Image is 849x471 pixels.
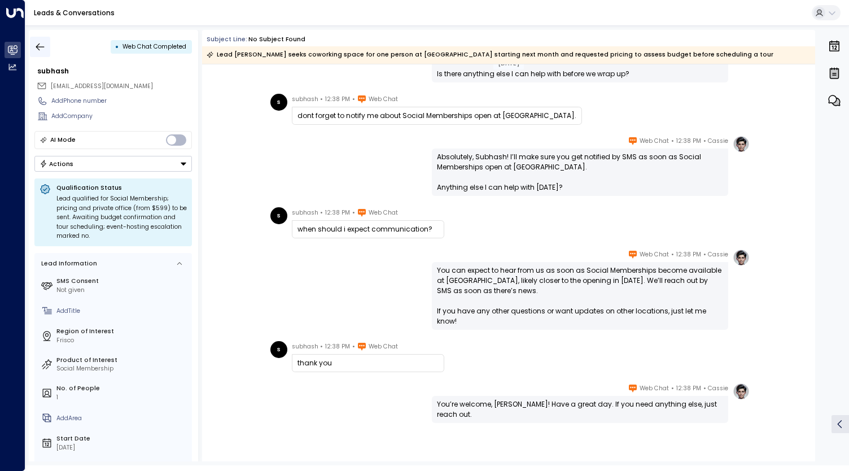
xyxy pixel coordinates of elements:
[493,58,524,69] div: [DATE]
[676,249,701,260] span: 12:38 PM
[437,399,723,420] div: You’re welcome, [PERSON_NAME]! Have a great day. If you need anything else, just reach out.
[369,207,398,219] span: Web Chat
[56,356,189,365] label: Product of Interest
[56,194,187,241] div: Lead qualified for Social Membership; pricing and private office (from $599) to be sent. Awaiting...
[437,265,723,326] div: You can expect to hear from us as soon as Social Memberships become available at [GEOGRAPHIC_DATA...
[708,249,728,260] span: Cassie
[733,249,750,266] img: profile-logo.png
[437,152,723,193] div: Absolutely, Subhash! I’ll make sure you get notified by SMS as soon as Social Memberships open at...
[325,94,350,105] span: 12:38 PM
[733,136,750,152] img: profile-logo.png
[51,112,192,121] div: AddCompany
[320,94,323,105] span: •
[34,8,115,18] a: Leads & Conversations
[56,414,189,423] div: AddArea
[708,136,728,147] span: Cassie
[270,341,287,358] div: s
[292,94,318,105] span: subhash
[703,249,706,260] span: •
[320,207,323,219] span: •
[270,207,287,224] div: s
[640,249,669,260] span: Web Chat
[115,39,119,54] div: •
[51,97,192,106] div: AddPhone number
[369,341,398,352] span: Web Chat
[292,207,318,219] span: subhash
[671,383,674,394] span: •
[352,341,355,352] span: •
[352,207,355,219] span: •
[640,136,669,147] span: Web Chat
[703,136,706,147] span: •
[56,434,189,443] label: Start Date
[56,364,189,373] div: Social Membership
[325,341,350,352] span: 12:38 PM
[676,136,701,147] span: 12:38 PM
[122,42,186,51] span: Web Chat Completed
[297,111,576,121] div: dont forget to notify me about Social Memberships open at [GEOGRAPHIC_DATA].
[248,35,305,44] div: No subject found
[56,384,189,393] label: No. of People
[50,134,76,146] div: AI Mode
[640,383,669,394] span: Web Chat
[671,249,674,260] span: •
[320,341,323,352] span: •
[56,277,189,286] label: SMS Consent
[703,383,706,394] span: •
[56,393,189,402] div: 1
[56,184,187,192] p: Qualification Status
[51,82,153,90] span: [EMAIL_ADDRESS][DOMAIN_NAME]
[708,383,728,394] span: Cassie
[56,443,189,452] div: [DATE]
[270,94,287,111] div: s
[56,307,189,316] div: AddTitle
[40,160,74,168] div: Actions
[676,383,701,394] span: 12:38 PM
[34,156,192,172] div: Button group with a nested menu
[292,341,318,352] span: subhash
[297,358,439,368] div: thank you
[733,383,750,400] img: profile-logo.png
[56,327,189,336] label: Region of Interest
[297,224,439,234] div: when should i expect communication?
[56,336,189,345] div: Frisco
[38,259,97,268] div: Lead Information
[352,94,355,105] span: •
[207,35,247,43] span: Subject Line:
[369,94,398,105] span: Web Chat
[34,156,192,172] button: Actions
[51,82,153,91] span: subhash@gatitaa.com
[325,207,350,219] span: 12:38 PM
[207,49,773,60] div: Lead [PERSON_NAME] seeks coworking space for one person at [GEOGRAPHIC_DATA] starting next month ...
[56,286,189,295] div: Not given
[37,66,192,76] div: subhash
[671,136,674,147] span: •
